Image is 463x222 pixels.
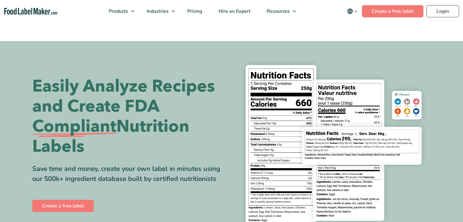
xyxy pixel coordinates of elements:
a: Create a free label [362,5,423,17]
span: Pricing [185,8,203,15]
a: Login [426,5,459,17]
span: Hire an Expert [217,8,251,15]
span: Resources [265,8,290,15]
h1: Easily Analyze Recipes and Create FDA Nutrition Labels [32,76,227,157]
span: Industries [145,8,169,15]
span: Products [107,8,129,15]
a: Create a free label [32,200,94,212]
span: Compliant [32,116,116,137]
div: Save time and money, create your own label in minutes using our 500k+ ingredient database built b... [32,164,227,184]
